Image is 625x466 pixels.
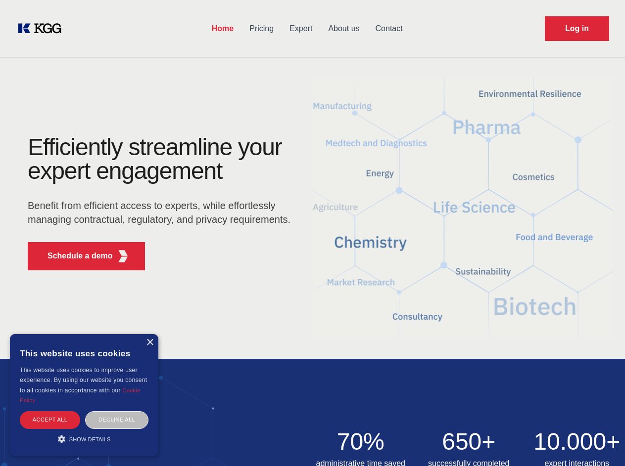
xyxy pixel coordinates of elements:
div: Accept all [20,411,80,428]
a: Expert [282,16,320,42]
a: KOL Knowledge Platform: Talk to Key External Experts (KEE) [16,21,69,37]
p: Schedule a demo [48,250,113,262]
iframe: Chat Widget [576,419,625,466]
div: Show details [20,434,148,444]
img: KGG Fifth Element RED [117,250,129,262]
a: Home [204,16,241,42]
h2: 70% [313,430,409,454]
a: Contact [368,16,411,42]
button: Schedule a demoKGG Fifth Element RED [28,242,145,270]
div: Decline all [85,411,148,428]
a: Cookie Policy [20,387,141,403]
a: Request Demo [545,16,609,41]
a: About us [320,16,367,42]
div: Close [146,339,153,346]
img: KGG Fifth Element RED [313,64,614,349]
span: Show details [69,436,111,442]
a: Pricing [241,16,282,42]
div: This website uses cookies [20,341,148,365]
span: This website uses cookies to improve user experience. By using our website you consent to all coo... [20,367,147,394]
p: Benefit from efficient access to experts, while effortlessly managing contractual, regulatory, an... [28,199,297,226]
h1: Efficiently streamline your expert engagement [28,135,297,183]
h2: 650+ [421,430,517,454]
